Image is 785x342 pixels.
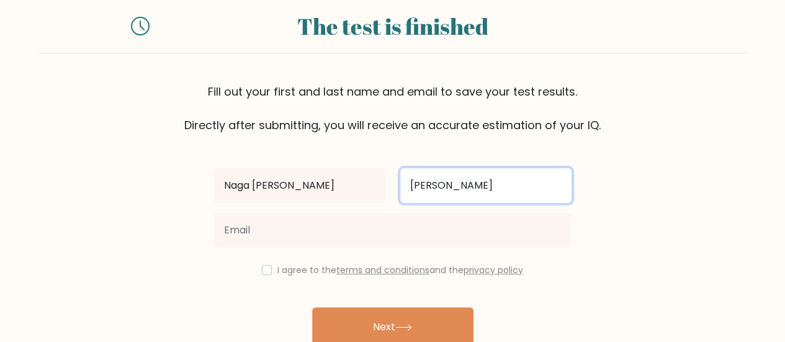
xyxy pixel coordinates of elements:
[164,9,621,43] div: The test is finished
[277,264,523,276] label: I agree to the and the
[336,264,429,276] a: terms and conditions
[464,264,523,276] a: privacy policy
[400,168,572,203] input: Last name
[39,83,747,133] div: Fill out your first and last name and email to save your test results. Directly after submitting,...
[214,213,572,248] input: Email
[214,168,385,203] input: First name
